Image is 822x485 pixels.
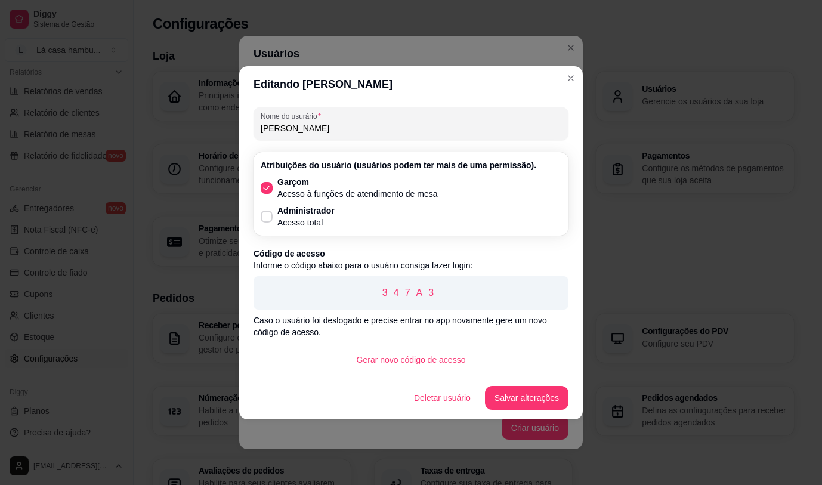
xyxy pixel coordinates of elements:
[261,122,561,134] input: Nome do usurário
[261,111,325,121] label: Nome do usurário
[404,386,480,410] button: Deletar usuário
[239,66,583,102] header: Editando [PERSON_NAME]
[261,159,561,171] p: Atribuições do usuário (usuários podem ter mais de uma permissão).
[561,69,580,88] button: Close
[277,188,438,200] p: Acesso à funções de atendimento de mesa
[277,176,438,188] p: Garçom
[254,248,568,260] p: Código de acesso
[254,260,568,271] p: Informe o código abaixo para o usuário consiga fazer login:
[254,314,568,338] p: Caso o usuário foi deslogado e precise entrar no app novamente gere um novo código de acesso.
[263,286,559,300] p: 347A3
[485,386,568,410] button: Salvar alterações
[347,348,475,372] button: Gerar novo código de acesso
[277,205,335,217] p: Administrador
[277,217,335,228] p: Acesso total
